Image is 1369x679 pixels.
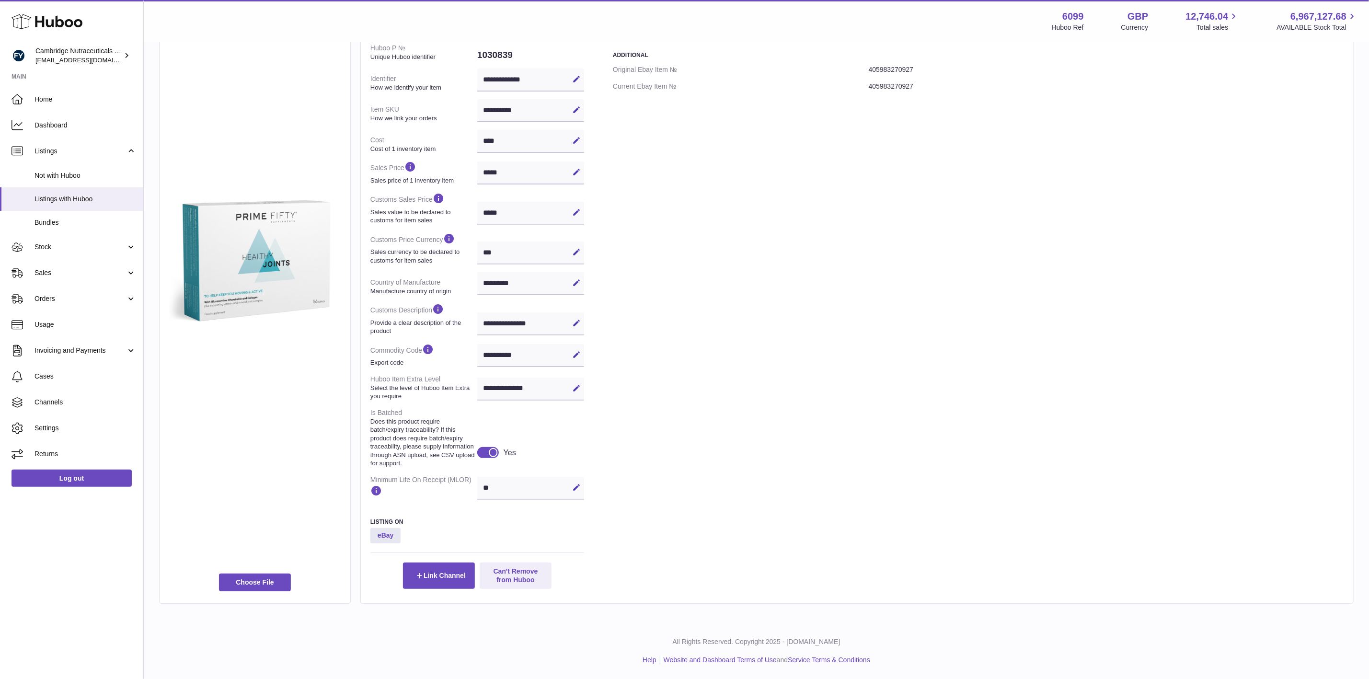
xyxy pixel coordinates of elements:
a: 12,746.04 Total sales [1185,10,1239,32]
strong: Sales price of 1 inventory item [370,176,475,185]
span: Returns [35,449,136,459]
span: 12,746.04 [1185,10,1228,23]
strong: Sales value to be declared to customs for item sales [370,208,475,225]
strong: How we link your orders [370,114,475,123]
span: Total sales [1196,23,1239,32]
dt: Commodity Code [370,339,477,371]
button: Can't Remove from Huboo [480,563,552,588]
strong: Cost of 1 inventory item [370,145,475,153]
dt: Minimum Life On Receipt (MLOR) [370,472,477,504]
dt: Sales Price [370,157,477,188]
div: Yes [504,448,516,458]
dt: Item SKU [370,101,477,126]
dd: 405983270927 [869,61,1344,78]
img: huboo@camnutra.com [12,48,26,63]
strong: Export code [370,358,475,367]
dt: Identifier [370,70,477,95]
strong: Provide a clear description of the product [370,319,475,335]
dt: Cost [370,132,477,157]
span: Choose File [219,574,291,591]
span: [EMAIL_ADDRESS][DOMAIN_NAME] [35,56,141,64]
strong: Unique Huboo identifier [370,53,475,61]
span: Bundles [35,218,136,227]
p: All Rights Reserved. Copyright 2025 - [DOMAIN_NAME] [151,637,1361,646]
h3: Listing On [370,518,584,526]
dt: Country of Manufacture [370,274,477,299]
span: AVAILABLE Stock Total [1277,23,1357,32]
img: $_57.JPG [169,177,341,349]
span: Home [35,95,136,104]
strong: How we identify your item [370,83,475,92]
h3: Additional [613,51,1344,59]
a: Website and Dashboard Terms of Use [664,656,777,664]
span: 6,967,127.68 [1290,10,1346,23]
dt: Customs Description [370,299,477,339]
div: Cambridge Nutraceuticals Ltd [35,46,122,65]
strong: Sales currency to be declared to customs for item sales [370,248,475,265]
dt: Is Batched [370,404,477,472]
button: Link Channel [403,563,475,588]
dt: Customs Sales Price [370,188,477,228]
a: Help [643,656,656,664]
div: Huboo Ref [1052,23,1084,32]
li: and [660,656,870,665]
span: Cases [35,372,136,381]
div: Currency [1121,23,1149,32]
span: Stock [35,242,126,252]
strong: Select the level of Huboo Item Extra you require [370,384,475,401]
strong: GBP [1127,10,1148,23]
span: Settings [35,424,136,433]
span: Usage [35,320,136,329]
span: Invoicing and Payments [35,346,126,355]
dd: 405983270927 [869,78,1344,95]
a: 6,967,127.68 AVAILABLE Stock Total [1277,10,1357,32]
strong: 6099 [1062,10,1084,23]
span: Channels [35,398,136,407]
span: Sales [35,268,126,277]
dt: Original Ebay Item № [613,61,869,78]
span: Listings with Huboo [35,195,136,204]
strong: Manufacture country of origin [370,287,475,296]
a: Service Terms & Conditions [788,656,870,664]
strong: eBay [370,528,401,543]
dt: Customs Price Currency [370,229,477,268]
span: Dashboard [35,121,136,130]
span: Listings [35,147,126,156]
dd: 1030839 [477,45,584,65]
span: Orders [35,294,126,303]
dt: Current Ebay Item № [613,78,869,95]
span: Not with Huboo [35,171,136,180]
a: Log out [12,470,132,487]
strong: Does this product require batch/expiry traceability? If this product does require batch/expiry tr... [370,417,475,468]
dt: Huboo Item Extra Level [370,371,477,404]
dt: Huboo P № [370,40,477,65]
